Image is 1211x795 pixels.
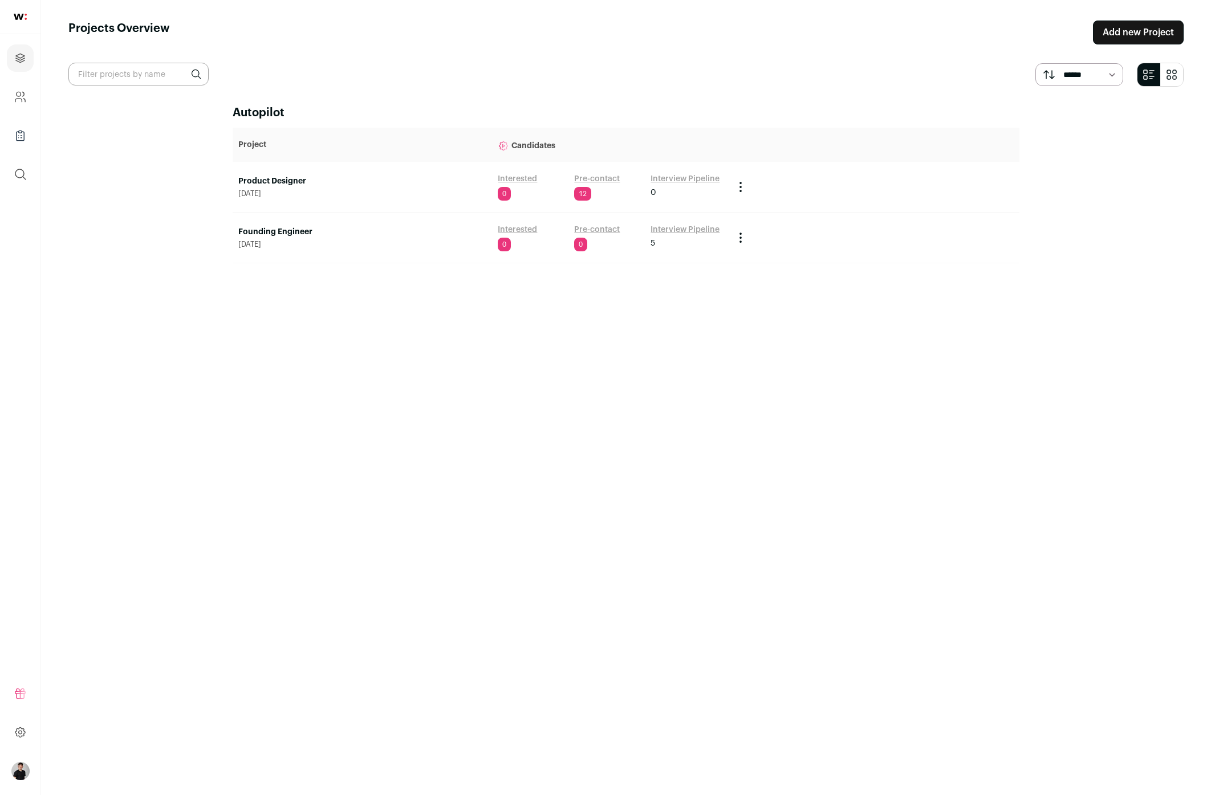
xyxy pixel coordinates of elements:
span: 0 [574,238,587,251]
a: Interview Pipeline [651,173,720,185]
a: Interested [498,173,537,185]
a: Projects [7,44,34,72]
a: Product Designer [238,176,486,187]
button: Project Actions [734,231,747,244]
p: Candidates [498,133,722,156]
p: Project [238,139,486,150]
a: Pre-contact [574,173,620,185]
span: 5 [651,238,655,249]
span: 0 [651,187,656,198]
span: 12 [574,187,591,201]
img: wellfound-shorthand-0d5821cbd27db2630d0214b213865d53afaa358527fdda9d0ea32b1df1b89c2c.svg [14,14,27,20]
input: Filter projects by name [68,63,209,85]
span: 0 [498,238,511,251]
button: Open dropdown [11,762,30,780]
a: Add new Project [1093,21,1184,44]
span: 0 [498,187,511,201]
a: Company Lists [7,122,34,149]
h1: Projects Overview [68,21,170,44]
img: 19277569-medium_jpg [11,762,30,780]
button: Project Actions [734,180,747,194]
a: Company and ATS Settings [7,83,34,111]
h2: Autopilot [233,105,1019,121]
a: Pre-contact [574,224,620,235]
a: Interested [498,224,537,235]
span: [DATE] [238,240,486,249]
span: [DATE] [238,189,486,198]
a: Interview Pipeline [651,224,720,235]
a: Founding Engineer [238,226,486,238]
